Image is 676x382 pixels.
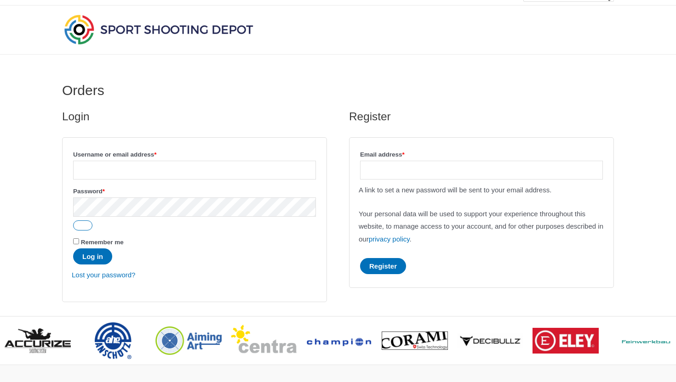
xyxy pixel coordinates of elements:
span: Remember me [81,239,124,246]
label: Password [73,185,316,197]
p: A link to set a new password will be sent to your email address. [359,184,604,197]
label: Email address [360,148,603,161]
h2: Login [62,109,327,124]
h2: Register [349,109,614,124]
button: Show password [73,220,92,230]
a: privacy policy [369,235,410,243]
p: Your personal data will be used to support your experience throughout this website, to manage acc... [359,208,604,246]
img: brand logo [533,328,599,354]
input: Remember me [73,238,79,244]
button: Log in [73,248,112,264]
h1: Orders [62,82,614,99]
a: Lost your password? [72,271,135,279]
img: Sport Shooting Depot [62,12,255,46]
label: Username or email address [73,148,316,161]
button: Register [360,258,406,274]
